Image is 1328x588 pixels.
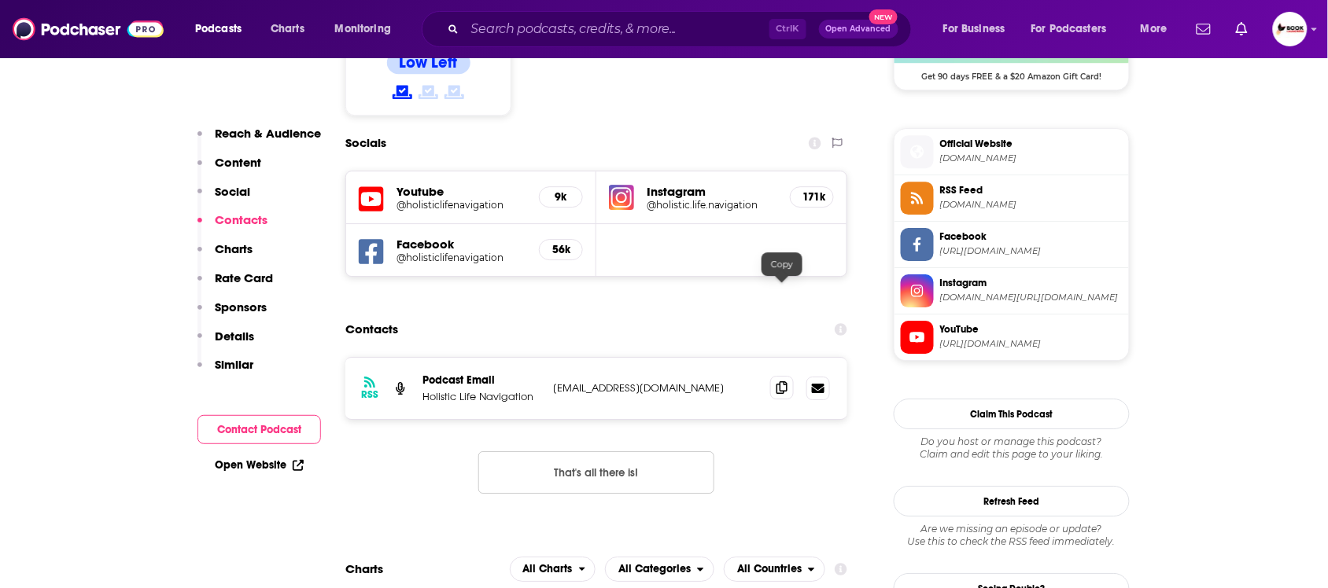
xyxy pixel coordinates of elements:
[345,128,386,158] h2: Socials
[478,451,714,494] button: Nothing here.
[400,53,458,72] h4: Low Left
[894,523,1130,548] div: Are we missing an episode or update? Use this to check the RSS feed immediately.
[609,185,634,210] img: iconImage
[901,135,1123,168] a: Official Website[DOMAIN_NAME]
[215,329,254,344] p: Details
[553,381,758,395] p: [EMAIL_ADDRESS][DOMAIN_NAME]
[901,321,1123,354] a: YouTube[URL][DOMAIN_NAME]
[345,561,383,576] h2: Charts
[894,399,1130,429] button: Claim This Podcast
[271,18,304,40] span: Charts
[215,212,267,227] p: Contacts
[197,155,261,184] button: Content
[552,190,570,204] h5: 9k
[895,16,1129,80] a: Buzzsprout Deal: Get 90 days FREE & a $20 Amazon Gift Card!
[819,20,898,39] button: Open AdvancedNew
[215,270,273,285] p: Rate Card
[940,153,1123,164] span: holisticlifenavigation.com
[940,322,1123,336] span: YouTube
[215,155,261,170] p: Content
[737,564,802,575] span: All Countries
[605,557,714,582] h2: Categories
[13,14,164,44] img: Podchaser - Follow, Share and Rate Podcasts
[618,564,691,575] span: All Categories
[940,245,1123,257] span: https://www.facebook.com/holisticlifenavigation
[345,314,398,344] h2: Contacts
[894,435,1130,461] div: Claim and edit this page to your liking.
[197,270,273,300] button: Rate Card
[940,292,1123,303] span: instagram.com/holistic.life.navigation
[397,252,526,263] a: @holisticlifenavigation
[724,557,825,582] h2: Countries
[940,276,1123,290] span: Instagram
[260,17,314,42] a: Charts
[215,184,250,199] p: Social
[523,564,573,575] span: All Charts
[195,18,242,40] span: Podcasts
[197,184,250,213] button: Social
[762,252,802,276] div: Copy
[901,182,1123,215] a: RSS Feed[DOMAIN_NAME]
[826,25,891,33] span: Open Advanced
[397,184,526,199] h5: Youtube
[647,184,777,199] h5: Instagram
[940,199,1123,211] span: feeds.buzzsprout.com
[647,199,777,211] a: @holistic.life.navigation
[215,357,253,372] p: Similar
[894,486,1130,516] button: Refresh Feed
[901,228,1123,261] a: Facebook[URL][DOMAIN_NAME]
[940,230,1123,244] span: Facebook
[901,274,1123,307] a: Instagram[DOMAIN_NAME][URL][DOMAIN_NAME]
[215,241,253,256] p: Charts
[895,63,1129,82] span: Get 90 days FREE & a $20 Amazon Gift Card!
[552,243,570,256] h5: 56k
[397,199,526,211] a: @holisticlifenavigation
[465,17,769,42] input: Search podcasts, credits, & more...
[769,19,806,39] span: Ctrl K
[940,183,1123,197] span: RSS Feed
[215,300,267,314] p: Sponsors
[197,241,253,270] button: Charts
[422,373,540,387] p: Podcast Email
[1190,16,1217,42] a: Show notifications dropdown
[437,11,927,47] div: Search podcasts, credits, & more...
[335,18,391,40] span: Monitoring
[184,17,262,42] button: open menu
[932,17,1025,42] button: open menu
[324,17,411,42] button: open menu
[1273,12,1308,46] span: Logged in as BookLaunchers
[869,9,898,24] span: New
[943,18,1005,40] span: For Business
[894,435,1130,448] span: Do you host or manage this podcast?
[197,300,267,329] button: Sponsors
[197,357,253,386] button: Similar
[1031,18,1107,40] span: For Podcasters
[1021,17,1130,42] button: open menu
[397,237,526,252] h5: Facebook
[422,390,540,403] p: Holistic Life Navigation
[197,126,321,155] button: Reach & Audience
[940,338,1123,350] span: https://www.youtube.com/@holisticlifenavigation
[940,137,1123,151] span: Official Website
[1130,17,1187,42] button: open menu
[215,126,321,141] p: Reach & Audience
[724,557,825,582] button: open menu
[1273,12,1308,46] button: Show profile menu
[803,190,821,204] h5: 171k
[197,415,321,444] button: Contact Podcast
[197,329,254,358] button: Details
[510,557,596,582] h2: Platforms
[215,458,304,472] a: Open Website
[361,388,378,401] h3: RSS
[197,212,267,241] button: Contacts
[1273,12,1308,46] img: User Profile
[510,557,596,582] button: open menu
[1230,16,1254,42] a: Show notifications dropdown
[605,557,714,582] button: open menu
[1141,18,1168,40] span: More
